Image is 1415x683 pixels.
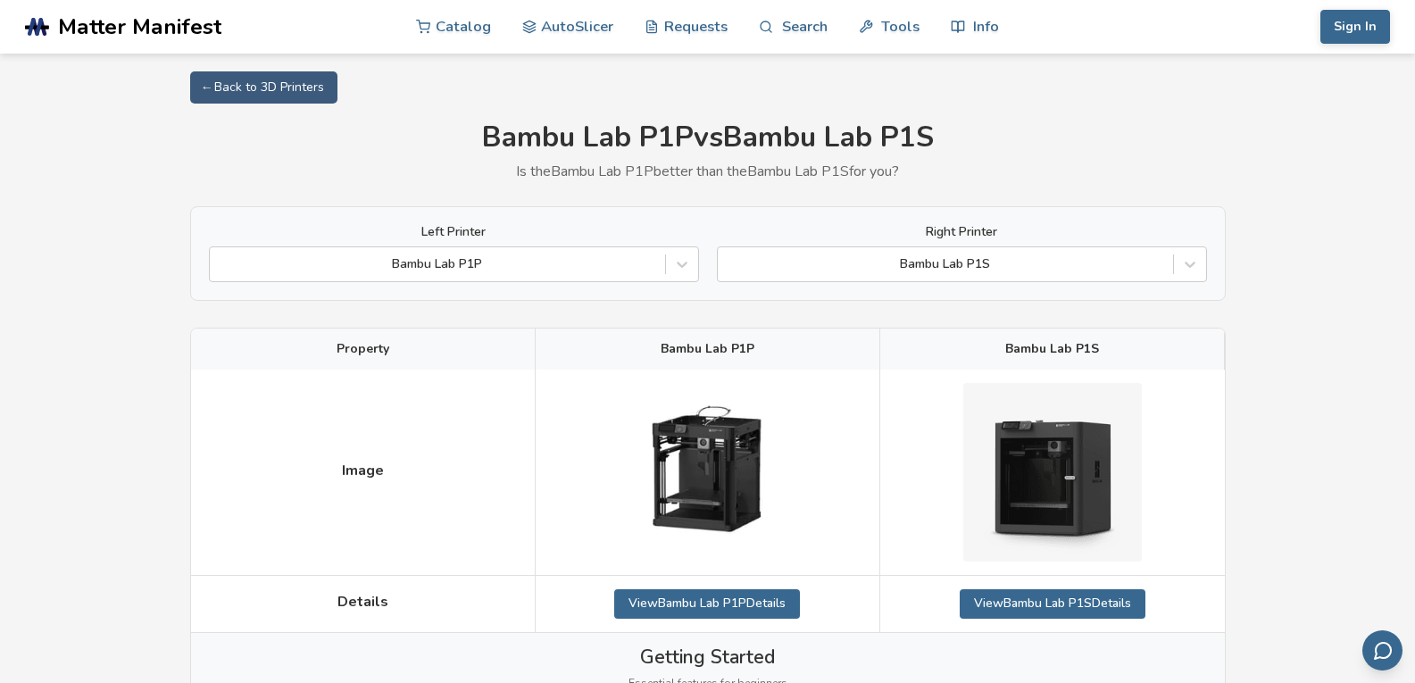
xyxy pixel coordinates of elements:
img: Bambu Lab P1P [618,383,796,562]
button: Send feedback via email [1362,630,1403,671]
span: Getting Started [640,646,775,668]
span: Details [337,594,388,610]
span: Matter Manifest [58,14,221,39]
a: ViewBambu Lab P1SDetails [960,589,1145,618]
h1: Bambu Lab P1P vs Bambu Lab P1S [190,121,1226,154]
span: Property [337,342,389,356]
a: ViewBambu Lab P1PDetails [614,589,800,618]
p: Is the Bambu Lab P1P better than the Bambu Lab P1S for you? [190,163,1226,179]
span: Image [342,462,384,479]
label: Right Printer [717,225,1207,239]
input: Bambu Lab P1P [219,257,222,271]
span: Bambu Lab P1S [1005,342,1099,356]
span: Bambu Lab P1P [661,342,754,356]
label: Left Printer [209,225,699,239]
a: ← Back to 3D Printers [190,71,337,104]
img: Bambu Lab P1S [963,383,1142,562]
button: Sign In [1320,10,1390,44]
input: Bambu Lab P1S [727,257,730,271]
